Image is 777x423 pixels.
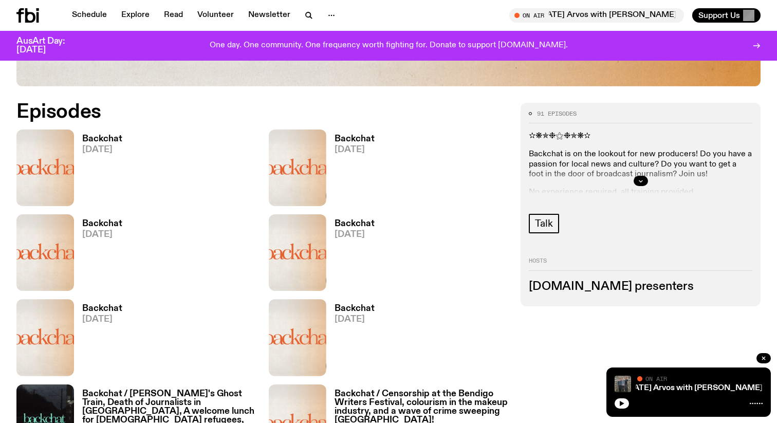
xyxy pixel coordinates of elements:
h3: AusArt Day: [DATE] [16,37,82,54]
span: [DATE] [335,145,375,154]
h3: Backchat [82,304,122,313]
span: 91 episodes [537,111,577,117]
a: Explore [115,8,156,23]
a: Backchat[DATE] [326,304,375,376]
span: Talk [535,218,552,229]
span: [DATE] [335,230,375,239]
a: Volunteer [191,8,240,23]
span: [DATE] [82,145,122,154]
h3: Backchat [82,219,122,228]
h3: Backchat [335,135,375,143]
a: Backchat[DATE] [326,135,375,206]
span: [DATE] [82,230,122,239]
a: Newsletter [242,8,297,23]
h2: Hosts [529,258,752,270]
span: [DATE] [335,315,375,324]
h3: Backchat [335,219,375,228]
h3: Backchat [82,135,122,143]
a: Backchat[DATE] [74,135,122,206]
span: Support Us [698,11,740,20]
span: On Air [645,375,667,382]
h2: Episodes [16,103,508,121]
a: Backchat[DATE] [74,219,122,291]
a: Talk [529,214,559,233]
a: Backchat[DATE] [326,219,375,291]
a: Read [158,8,189,23]
button: On Air[DATE] Arvos with [PERSON_NAME] / [PERSON_NAME] interview with [PERSON_NAME] [509,8,684,23]
a: Backchat[DATE] [74,304,122,376]
p: One day. One community. One frequency worth fighting for. Donate to support [DOMAIN_NAME]. [210,41,568,50]
p: Backchat is on the lookout for new producers! Do you have a passion for local news and culture? D... [529,150,752,179]
h3: Backchat [335,304,375,313]
h3: [DOMAIN_NAME] presenters [529,281,752,292]
span: [DATE] [82,315,122,324]
button: Support Us [692,8,761,23]
p: ✫❋✯❉⚝❉✯❋✫ [529,132,752,141]
a: Schedule [66,8,113,23]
